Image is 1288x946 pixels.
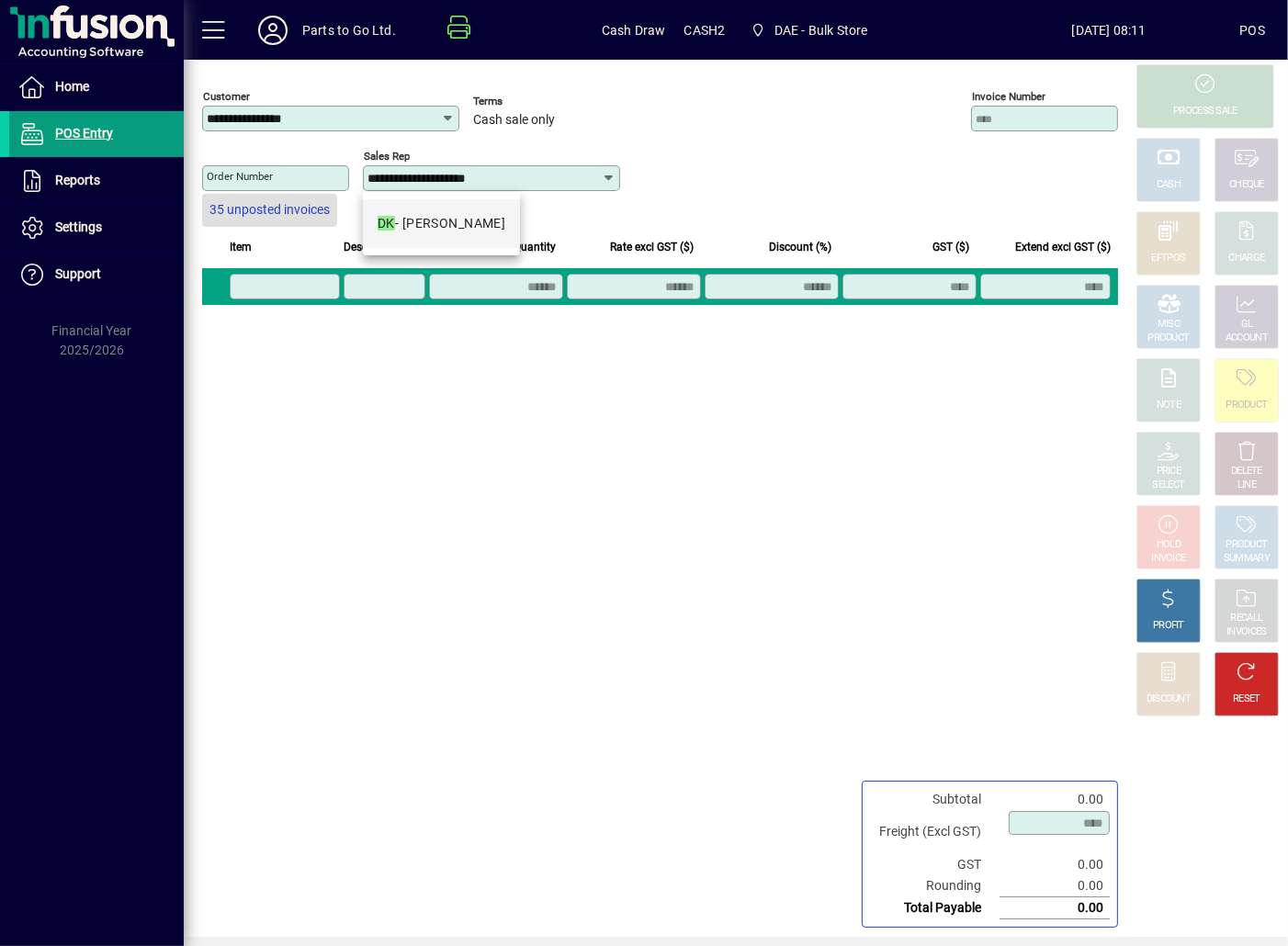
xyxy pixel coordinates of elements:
[302,16,396,45] div: Parts to Go Ltd.
[1229,178,1264,192] div: CHEQUE
[602,16,666,45] span: Cash Draw
[344,237,400,257] span: Description
[1231,465,1262,479] div: DELETE
[870,875,1000,897] td: Rounding
[473,96,583,107] span: Terms
[1224,552,1270,566] div: SUMMARY
[55,79,89,94] span: Home
[1015,237,1111,257] span: Extend excl GST ($)
[1157,465,1181,479] div: PRICE
[1000,897,1110,919] td: 0.00
[230,237,252,257] span: Item
[1226,399,1267,412] div: PRODUCT
[473,113,555,128] span: Cash sale only
[1000,789,1110,810] td: 0.00
[1231,612,1263,625] div: RECALL
[203,90,250,103] mat-label: Customer
[207,170,273,183] mat-label: Order number
[364,150,410,163] mat-label: Sales rep
[1233,693,1260,706] div: RESET
[55,266,101,281] span: Support
[978,16,1240,45] span: [DATE] 08:11
[1241,318,1253,332] div: GL
[972,90,1045,103] mat-label: Invoice number
[769,237,831,257] span: Discount (%)
[1237,479,1256,492] div: LINE
[1226,625,1266,639] div: INVOICES
[9,205,184,251] a: Settings
[9,252,184,298] a: Support
[870,854,1000,875] td: GST
[1000,854,1110,875] td: 0.00
[870,789,1000,810] td: Subtotal
[1153,619,1184,633] div: PROFIT
[1229,252,1265,265] div: CHARGE
[1157,178,1181,192] div: CASH
[870,897,1000,919] td: Total Payable
[1147,332,1189,345] div: PRODUCT
[9,158,184,204] a: Reports
[1226,538,1267,552] div: PRODUCT
[1226,332,1268,345] div: ACCOUNT
[1158,318,1180,332] div: MISC
[1239,16,1265,45] div: POS
[870,810,1000,854] td: Freight (Excl GST)
[243,14,302,47] button: Profile
[932,237,969,257] span: GST ($)
[1152,252,1186,265] div: EFTPOS
[202,194,337,227] button: 35 unposted invoices
[1173,105,1237,118] div: PROCESS SALE
[9,64,184,110] a: Home
[514,237,556,257] span: Quantity
[55,220,102,234] span: Settings
[1147,693,1191,706] div: DISCOUNT
[684,16,726,45] span: CASH2
[55,173,100,187] span: Reports
[209,200,330,220] span: 35 unposted invoices
[774,16,868,45] span: DAE - Bulk Store
[55,126,113,141] span: POS Entry
[1151,552,1185,566] div: INVOICE
[1157,538,1181,552] div: HOLD
[610,237,694,257] span: Rate excl GST ($)
[1153,479,1185,492] div: SELECT
[1000,875,1110,897] td: 0.00
[1157,399,1181,412] div: NOTE
[743,14,875,47] span: DAE - Bulk Store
